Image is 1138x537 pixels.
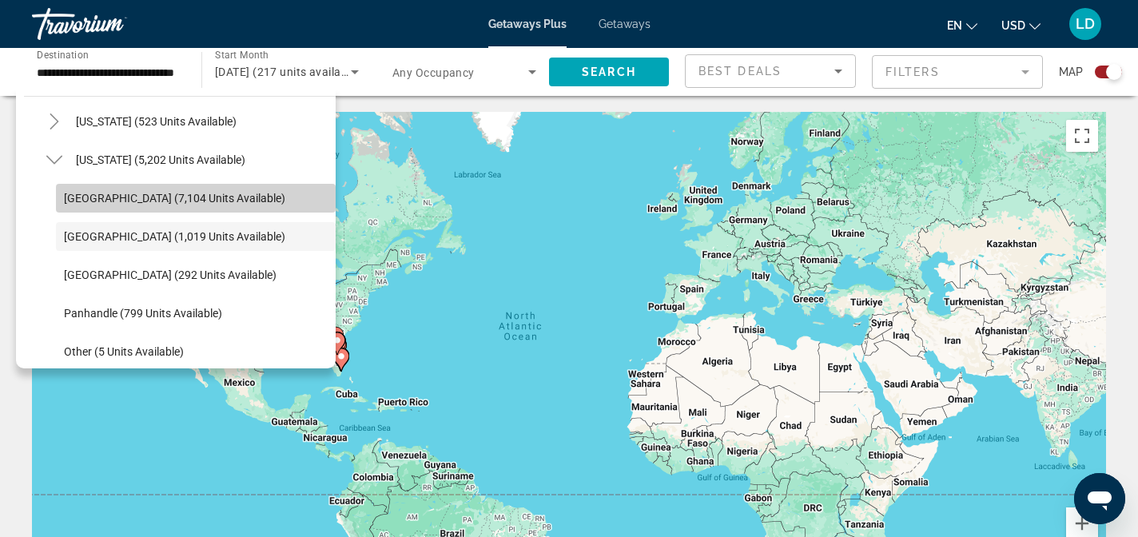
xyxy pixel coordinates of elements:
button: Search [549,58,669,86]
button: [US_STATE] (5,202 units available) [68,145,253,174]
iframe: Button to launch messaging window [1074,473,1125,524]
button: Toggle Colorado (523 units available) [40,108,68,136]
button: Change currency [1001,14,1041,37]
span: Any Occupancy [392,66,475,79]
span: [GEOGRAPHIC_DATA] (292 units available) [64,268,277,281]
button: Filter [872,54,1043,89]
a: Getaways Plus [488,18,567,30]
span: Map [1059,61,1083,83]
span: Other (5 units available) [64,345,184,358]
button: [GEOGRAPHIC_DATA] (292 units available) [56,261,336,289]
button: Panhandle (799 units available) [56,299,336,328]
span: en [947,19,962,32]
span: Panhandle (799 units available) [64,307,222,320]
span: Search [582,66,636,78]
span: [GEOGRAPHIC_DATA] (1,019 units available) [64,230,285,243]
a: Getaways [599,18,651,30]
a: Travorium [32,3,192,45]
span: Best Deals [698,65,782,78]
span: [GEOGRAPHIC_DATA] (7,104 units available) [64,192,285,205]
button: User Menu [1064,7,1106,41]
button: Toggle fullscreen view [1066,120,1098,152]
span: [US_STATE] (523 units available) [76,115,237,128]
span: USD [1001,19,1025,32]
span: [DATE] (217 units available) [215,66,360,78]
button: [GEOGRAPHIC_DATA] (7,104 units available) [56,184,336,213]
mat-select: Sort by [698,62,842,81]
span: [US_STATE] (5,202 units available) [76,153,245,166]
span: LD [1076,16,1095,32]
button: Change language [947,14,977,37]
button: [US_STATE] (523 units available) [68,107,245,136]
button: [GEOGRAPHIC_DATA] (1,019 units available) [56,222,336,251]
span: Destination [37,49,89,60]
button: Toggle Florida (5,202 units available) [40,146,68,174]
button: Other (5 units available) [56,337,336,366]
span: Start Month [215,50,269,61]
